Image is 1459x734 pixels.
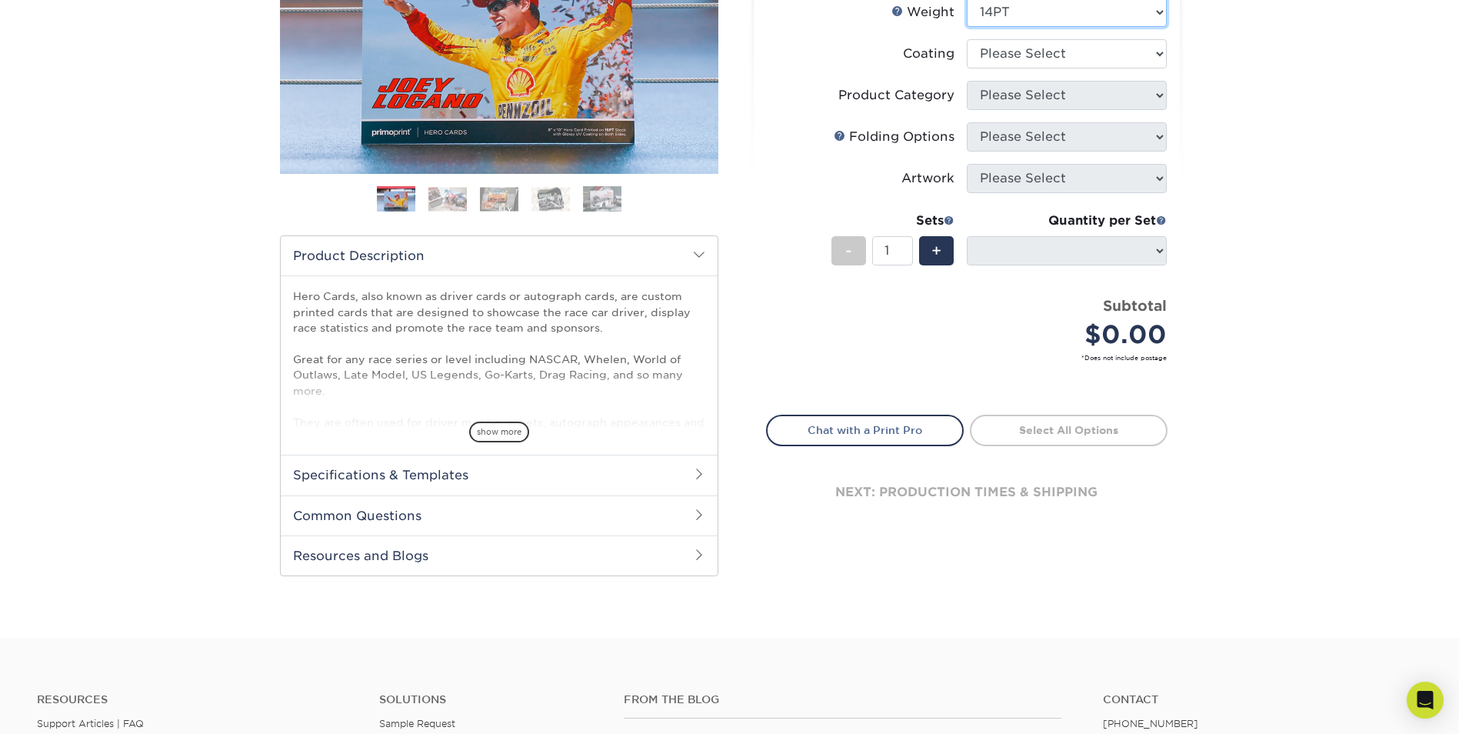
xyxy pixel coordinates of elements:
a: Sample Request [379,718,455,729]
div: Weight [891,3,954,22]
h4: Resources [37,693,356,706]
img: Hero Cards 05 [583,185,621,212]
div: Artwork [901,169,954,188]
a: Support Articles | FAQ [37,718,144,729]
h2: Common Questions [281,495,718,535]
div: Sets [831,212,954,230]
h2: Specifications & Templates [281,455,718,495]
div: Open Intercom Messenger [1407,682,1444,719]
strong: Subtotal [1103,297,1167,314]
h4: From the Blog [624,693,1061,706]
div: Folding Options [834,128,954,146]
h4: Solutions [379,693,601,706]
a: Select All Options [970,415,1168,445]
span: show more [469,422,529,442]
h2: Resources and Blogs [281,535,718,576]
a: [PHONE_NUMBER] [1103,718,1198,729]
div: $0.00 [978,316,1167,353]
div: next: production times & shipping [766,446,1168,539]
p: Hero Cards, also known as driver cards or autograph cards, are custom printed cards that are desi... [293,289,705,539]
a: Contact [1103,693,1422,706]
a: Chat with a Print Pro [766,415,964,445]
div: Quantity per Set [967,212,1167,230]
img: Hero Cards 04 [531,187,570,211]
div: Coating [903,45,954,63]
h2: Product Description [281,236,718,275]
div: Product Category [838,86,954,105]
img: Hero Cards 01 [377,189,415,212]
span: - [845,239,852,262]
img: Hero Cards 03 [480,187,518,211]
span: + [931,239,941,262]
small: *Does not include postage [778,353,1167,362]
img: Hero Cards 02 [428,187,467,211]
